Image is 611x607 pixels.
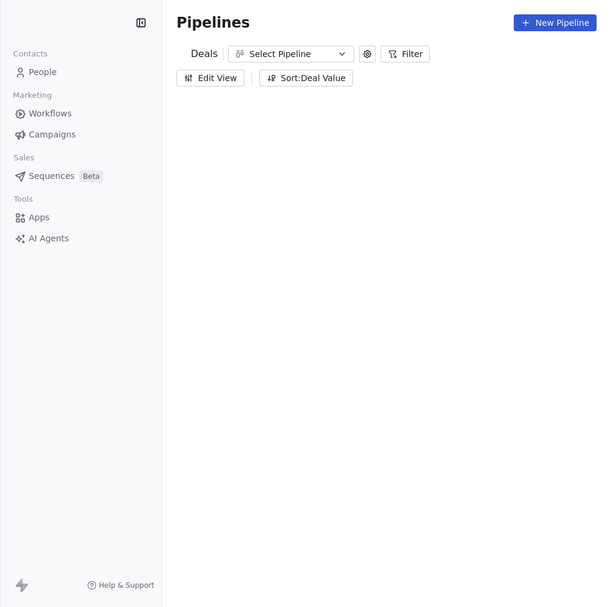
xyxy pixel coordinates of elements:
[10,208,152,228] a: Apps
[176,14,250,31] span: Pipelines
[10,62,152,82] a: People
[10,125,152,145] a: Campaigns
[29,128,76,141] span: Campaigns
[250,48,333,61] div: Select Pipeline
[29,232,69,245] span: AI Agents
[29,211,50,224] span: Apps
[8,190,38,208] span: Tools
[8,149,40,167] span: Sales
[259,70,353,86] button: Sort: Deal Value
[10,166,152,186] a: SequencesBeta
[514,14,597,31] button: New Pipeline
[8,45,53,63] span: Contacts
[29,66,57,79] span: People
[8,86,57,104] span: Marketing
[29,107,72,120] span: Workflows
[381,46,430,62] button: Filter
[79,171,103,183] span: Beta
[10,229,152,249] a: AI Agents
[191,47,218,61] span: Deals
[10,104,152,124] a: Workflows
[99,581,154,590] span: Help & Support
[176,70,244,86] button: Edit View
[87,581,154,590] a: Help & Support
[29,170,74,183] span: Sequences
